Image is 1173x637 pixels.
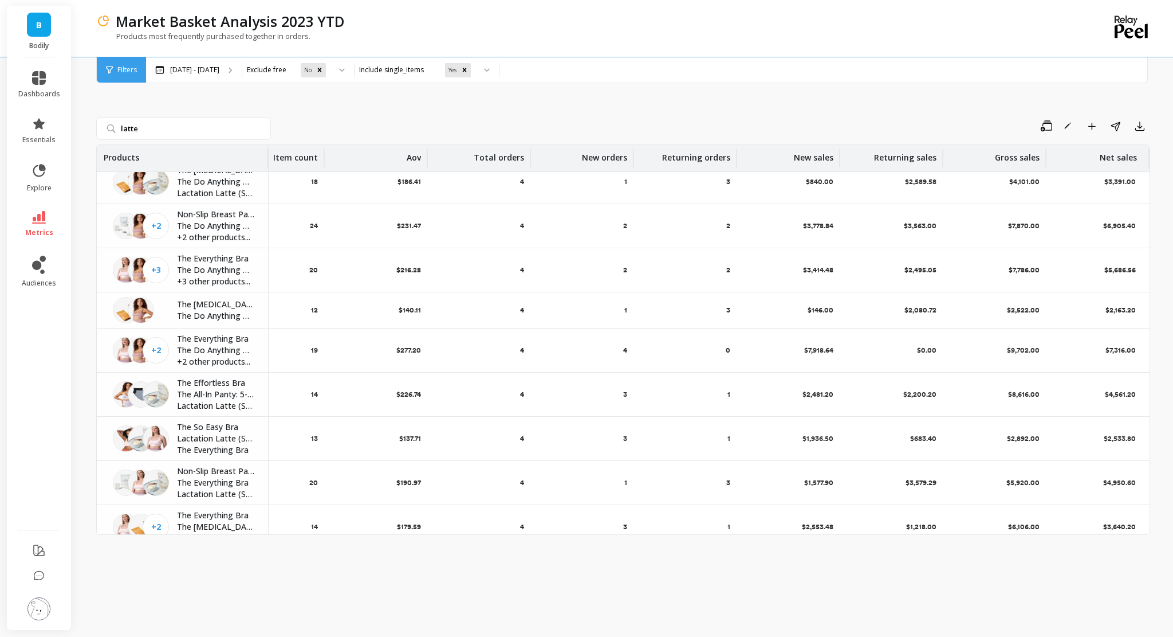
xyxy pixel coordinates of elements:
[18,89,60,99] span: dashboards
[96,31,310,41] p: Products most frequently purchased together in orders.
[906,478,936,487] p: $3,579.29
[1103,522,1138,532] p: $3,640.20
[143,425,169,452] img: Bodily-everything-bra-best-clip-down-nursing-bra-maternity-bra-chic-Softest-nursing-bra-Most-Comf...
[520,306,524,315] p: 4
[27,597,50,620] img: profile picture
[151,521,161,533] span: +2
[1007,346,1040,355] p: $9,702.00
[177,489,254,500] p: Lactation Latte (Select Your Flavor)
[1008,522,1040,532] p: $6,106.00
[177,477,254,489] p: The Everything Bra
[177,187,254,199] p: Lactation Latte (Select Your Flavor)
[143,470,169,496] img: Bodily_Lactation_Latte_Breastfeeding_Milk_Production_Vanilla_Powder_Blend-PDP-PLP-hero.jpg
[905,177,936,186] p: $2,589.58
[113,337,139,364] img: Bodily-everything-bra-best-clip-down-nursing-bra-maternity-bra-chic-Softest-nursing-bra-Most-Comf...
[177,521,254,533] p: The [MEDICAL_DATA] Recovery Latte
[177,176,254,187] p: The Do Anything Bra
[802,434,833,443] p: $1,936.50
[177,333,254,345] p: The Everything Bra
[794,145,833,163] p: New sales
[396,478,421,487] p: $190.97
[177,209,254,220] p: Non-Slip Breast Pads: The Complete Set
[170,65,219,75] p: [DATE] - [DATE]
[128,470,154,496] img: Bodily-everything-bra-best-clip-down-nursing-bra-maternity-bra-chic-Softest-nursing-bra-Most-Comf...
[397,221,421,230] p: $231.47
[151,220,161,232] span: +2
[301,63,313,77] div: No
[143,169,169,195] img: Bodily_Lactation_Latte_Breastfeeding_Milk_Production_Vanilla_Powder_Blend-PDP-PLP-hero.jpg
[1104,265,1138,275] p: $5,686.56
[808,306,833,315] p: $146.00
[177,264,254,276] p: The Do Anything Bra
[803,265,833,275] p: $3,414.48
[113,470,139,496] img: BodilyNonSlipBreastPadsFullCoverageMaximumAbsorptionOrganicSuperSoftBambooNursingPads-rollback-6....
[177,345,254,356] p: The Do Anything Bra
[18,41,60,50] p: Bodily
[177,433,254,444] p: Lactation Latte (Select Your Flavor)
[904,306,936,315] p: $2,080.72
[1104,434,1138,443] p: $2,533.80
[177,310,254,322] p: The Do Anything Bra
[903,390,936,399] p: $2,200.20
[177,533,254,544] p: +2 other products...
[25,228,53,237] span: metrics
[520,390,524,399] p: 4
[726,346,730,355] p: 0
[177,299,254,310] p: The [MEDICAL_DATA] Recovery Latte
[520,346,524,355] p: 4
[128,257,154,283] img: Bodily-Do-Anything-Bra-best-hands-free-pump-bra-nursing-bra-maternity-bra-chic-Dusk-rachel-detail...
[520,522,524,532] p: 4
[624,306,627,315] p: 1
[520,177,524,186] p: 4
[177,444,254,456] p: The Everything Bra
[1105,390,1138,399] p: $4,561.20
[151,264,161,276] span: +3
[311,306,318,315] p: 12
[396,265,421,275] p: $216.28
[177,356,254,368] p: +2 other products...
[273,145,318,163] p: Item count
[128,169,154,195] img: Bodily-Do-Anything-Bra-best-hands-free-pump-bra-nursing-bra-maternity-bra-chic-Dusk-rachel-detail...
[36,18,42,32] span: B
[623,221,627,230] p: 2
[399,306,421,315] p: $140.11
[904,221,936,230] p: $3,563.00
[520,478,524,487] p: 4
[804,346,833,355] p: $7,918.64
[113,381,139,408] img: Bodily-effortless-bra-best-hands-free-pull-down-bra-nursing-bra-maternity-bra_chic_Softest-nursin...
[874,145,936,163] p: Returning sales
[995,145,1040,163] p: Gross sales
[104,145,139,163] p: Products
[474,145,524,163] p: Total orders
[727,522,730,532] p: 1
[802,390,833,399] p: $2,481.20
[310,221,318,230] p: 24
[311,346,318,355] p: 19
[177,510,254,521] p: The Everything Bra
[396,390,421,399] p: $226.74
[623,346,627,355] p: 4
[177,466,254,477] p: Non-Slip Breast Pads: Full Coverage
[407,145,421,163] p: Aov
[177,276,254,287] p: +3 other products...
[1007,306,1040,315] p: $2,522.00
[458,63,471,77] div: Remove Yes
[804,478,833,487] p: $1,577.90
[128,213,154,239] img: Bodily-Do-Anything-Bra-best-hands-free-pump-bra-nursing-bra-maternity-bra-chic-Dusk-rachel-detail...
[177,220,254,232] p: The Do Anything Bra
[726,478,730,487] p: 3
[582,145,627,163] p: New orders
[396,346,421,355] p: $277.20
[22,279,56,288] span: audiences
[113,169,139,195] img: Bodily_RestoreLatte_TurmericMilkLatte_OrganicGlutenFreeCaffeineFreeVegan_AntiInflammatory_Antioxi...
[917,346,936,355] p: $0.00
[177,389,254,400] p: The All-In Panty: 5-Pack
[22,135,56,144] span: essentials
[1006,478,1040,487] p: $5,920.00
[1009,177,1040,186] p: $4,101.00
[399,434,421,443] p: $137.71
[1100,145,1137,163] p: Net sales
[313,63,326,77] div: Remove No
[1009,265,1040,275] p: $7,786.00
[311,522,318,532] p: 14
